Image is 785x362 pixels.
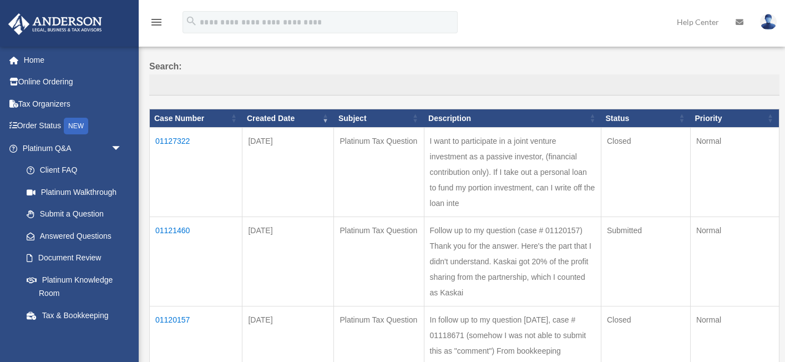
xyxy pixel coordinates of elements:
th: Priority: activate to sort column ascending [690,109,779,128]
a: Tax & Bookkeeping Packages [16,304,133,340]
td: 01127322 [150,128,242,217]
td: Closed [601,128,690,217]
td: Submitted [601,217,690,306]
a: Tax Organizers [8,93,139,115]
div: NEW [64,118,88,134]
td: Normal [690,128,779,217]
i: menu [150,16,163,29]
td: Platinum Tax Question [334,217,424,306]
td: Platinum Tax Question [334,128,424,217]
a: Platinum Knowledge Room [16,269,133,304]
a: Online Ordering [8,71,139,93]
th: Description: activate to sort column ascending [424,109,601,128]
a: Document Review [16,247,133,269]
a: menu [150,19,163,29]
td: Normal [690,217,779,306]
td: [DATE] [242,217,334,306]
a: Platinum Q&Aarrow_drop_down [8,137,133,159]
img: User Pic [760,14,777,30]
th: Status: activate to sort column ascending [601,109,690,128]
img: Anderson Advisors Platinum Portal [5,13,105,35]
th: Subject: activate to sort column ascending [334,109,424,128]
th: Case Number: activate to sort column ascending [150,109,242,128]
td: 01121460 [150,217,242,306]
a: Answered Questions [16,225,128,247]
span: arrow_drop_down [111,137,133,160]
td: [DATE] [242,128,334,217]
a: Home [8,49,139,71]
i: search [185,15,197,27]
a: Order StatusNEW [8,115,139,138]
td: I want to participate in a joint venture investment as a passive investor, (financial contributio... [424,128,601,217]
a: Submit a Question [16,203,133,225]
th: Created Date: activate to sort column ascending [242,109,334,128]
a: Client FAQ [16,159,133,182]
td: Follow up to my question (case # 01120157) Thank you for the answer. Here's the part that I didn'... [424,217,601,306]
label: Search: [149,59,779,95]
input: Search: [149,74,779,95]
a: Platinum Walkthrough [16,181,133,203]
